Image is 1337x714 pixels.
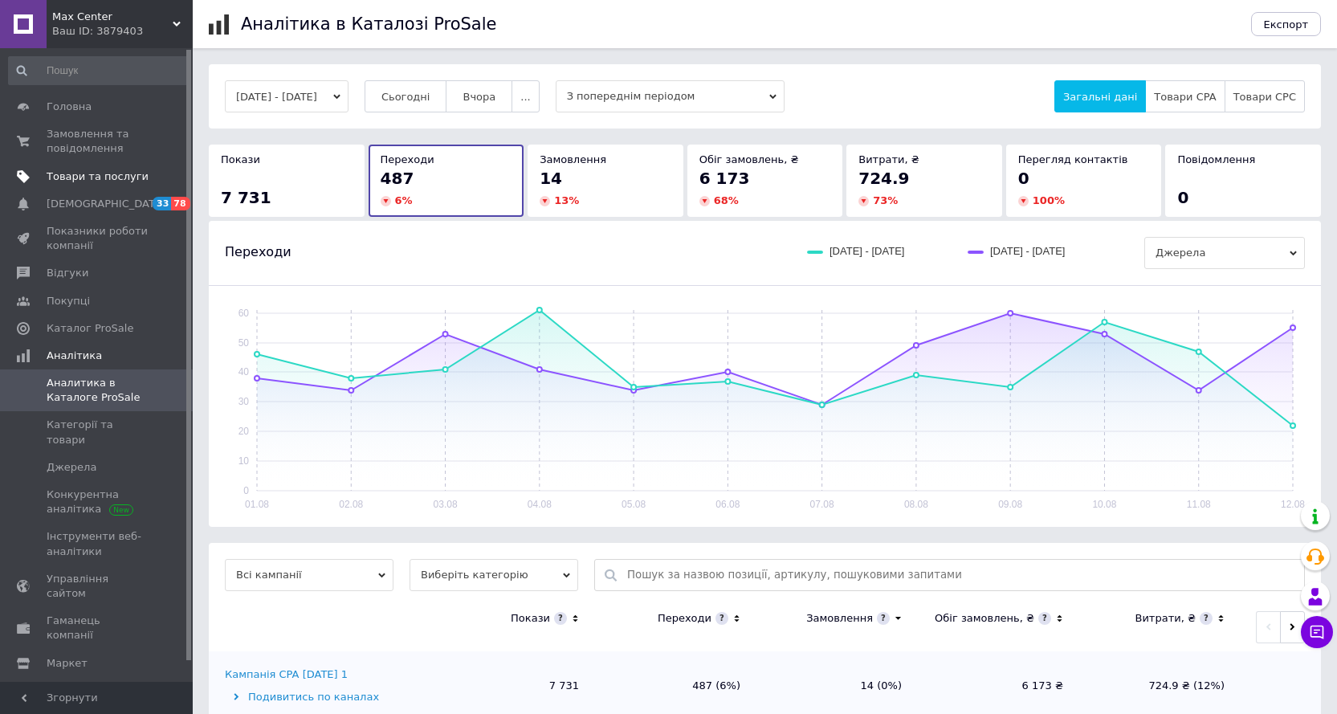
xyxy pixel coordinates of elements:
[858,169,909,188] span: 724.9
[238,455,250,467] text: 10
[381,91,430,103] span: Сьогодні
[1135,611,1196,626] div: Витрати, ₴
[52,24,193,39] div: Ваш ID: 3879403
[1054,80,1146,112] button: Загальні дані
[238,366,250,377] text: 40
[1144,237,1305,269] span: Джерела
[47,266,88,280] span: Відгуки
[858,153,919,165] span: Витрати, ₴
[47,376,149,405] span: Аналитика в Каталоге ProSale
[1251,12,1322,36] button: Експорт
[715,499,740,510] text: 06.08
[225,80,349,112] button: [DATE] - [DATE]
[554,194,579,206] span: 13 %
[47,127,149,156] span: Замовлення та повідомлення
[998,499,1022,510] text: 09.08
[873,194,898,206] span: 73 %
[410,559,578,591] span: Виберіть категорію
[434,499,458,510] text: 03.08
[512,80,539,112] button: ...
[238,308,250,319] text: 60
[1233,91,1296,103] span: Товари CPC
[365,80,447,112] button: Сьогодні
[153,197,171,210] span: 33
[1187,499,1211,510] text: 11.08
[1177,153,1255,165] span: Повідомлення
[1154,91,1216,103] span: Товари CPA
[52,10,173,24] span: Max Center
[810,499,834,510] text: 07.08
[627,560,1296,590] input: Пошук за назвою позиції, артикулу, пошуковими запитами
[225,559,393,591] span: Всі кампанії
[47,197,165,211] span: [DEMOGRAPHIC_DATA]
[1264,18,1309,31] span: Експорт
[806,611,873,626] div: Замовлення
[47,460,96,475] span: Джерела
[1092,499,1116,510] text: 10.08
[1281,499,1305,510] text: 12.08
[47,100,92,114] span: Головна
[47,349,102,363] span: Аналітика
[47,169,149,184] span: Товари та послуги
[1225,80,1305,112] button: Товари CPC
[1063,91,1137,103] span: Загальні дані
[47,614,149,643] span: Гаманець компанії
[935,611,1034,626] div: Обіг замовлень, ₴
[446,80,512,112] button: Вчора
[699,153,799,165] span: Обіг замовлень, ₴
[47,529,149,558] span: Інструменти веб-аналітики
[238,337,250,349] text: 50
[699,169,750,188] span: 6 173
[8,56,190,85] input: Пошук
[47,224,149,253] span: Показники роботи компанії
[238,426,250,437] text: 20
[47,294,90,308] span: Покупці
[381,153,434,165] span: Переходи
[463,91,495,103] span: Вчора
[540,169,562,188] span: 14
[47,488,149,516] span: Конкурентна аналітика
[1018,153,1128,165] span: Перегляд контактів
[520,91,530,103] span: ...
[243,485,249,496] text: 0
[1177,188,1188,207] span: 0
[1145,80,1225,112] button: Товари CPA
[339,499,363,510] text: 02.08
[528,499,552,510] text: 04.08
[47,572,149,601] span: Управління сайтом
[225,243,291,261] span: Переходи
[511,611,550,626] div: Покази
[221,188,271,207] span: 7 731
[245,499,269,510] text: 01.08
[1301,616,1333,648] button: Чат з покупцем
[714,194,739,206] span: 68 %
[395,194,413,206] span: 6 %
[225,690,430,704] div: Подивитись по каналах
[225,667,348,682] div: Кампанія CPA [DATE] 1
[171,197,190,210] span: 78
[1033,194,1065,206] span: 100 %
[1018,169,1029,188] span: 0
[658,611,711,626] div: Переходи
[381,169,414,188] span: 487
[47,656,88,671] span: Маркет
[47,321,133,336] span: Каталог ProSale
[622,499,646,510] text: 05.08
[556,80,785,112] span: З попереднім періодом
[241,14,496,34] h1: Аналітика в Каталозі ProSale
[221,153,260,165] span: Покази
[238,396,250,407] text: 30
[904,499,928,510] text: 08.08
[540,153,606,165] span: Замовлення
[47,418,149,447] span: Категорії та товари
